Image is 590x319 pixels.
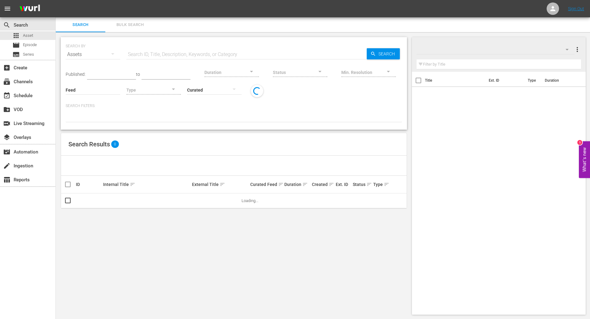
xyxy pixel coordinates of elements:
img: ans4CAIJ8jUAAAAAAAAAAAAAAAAAAAAAAAAgQb4GAAAAAAAAAAAAAAAAAAAAAAAAJMjXAAAAAAAAAAAAAAAAAAAAAAAAgAT5G... [15,2,45,16]
span: Search [376,48,400,59]
span: Asset [12,32,20,39]
button: more_vert [574,42,581,57]
span: Live Streaming [3,120,11,127]
th: Title [425,72,485,89]
span: Overlays [3,134,11,141]
span: Ingestion [3,162,11,170]
span: more_vert [574,46,581,53]
div: Feed [267,181,282,188]
div: ID [76,182,101,187]
span: Loading... [242,198,258,203]
span: Series [23,51,34,58]
span: Asset [23,32,33,39]
span: Episode [23,42,37,48]
span: Channels [3,78,11,85]
th: Duration [541,72,578,89]
span: Bulk Search [109,21,151,28]
span: Search [3,21,11,29]
span: sort [278,182,284,187]
span: Schedule [3,92,11,99]
th: Type [524,72,541,89]
span: 0 [111,140,119,148]
div: Duration [284,181,310,188]
div: External Title [192,181,248,188]
span: Reports [3,176,11,183]
div: Assets [66,46,120,63]
span: Series [12,51,20,58]
span: menu [4,5,11,12]
div: Created [312,181,334,188]
div: Type [373,181,385,188]
p: Search Filters: [66,103,402,109]
span: sort [130,182,135,187]
span: sort [302,182,308,187]
th: Ext. ID [485,72,524,89]
div: 1 [577,140,582,145]
span: Published: [66,72,85,77]
span: sort [384,182,389,187]
div: Status [353,181,371,188]
span: sort [329,182,334,187]
span: Automation [3,148,11,156]
span: sort [366,182,372,187]
div: Internal Title [103,181,190,188]
span: sort [220,182,225,187]
span: Create [3,64,11,71]
span: to [136,72,140,77]
span: Search [59,21,102,28]
a: Sign Out [568,6,584,11]
span: Search Results [68,140,110,148]
button: Search [367,48,400,59]
span: VOD [3,106,11,113]
button: Open Feedback Widget [579,141,590,178]
span: Episode [12,41,20,49]
div: Curated [250,182,265,187]
div: Ext. ID [336,182,351,187]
